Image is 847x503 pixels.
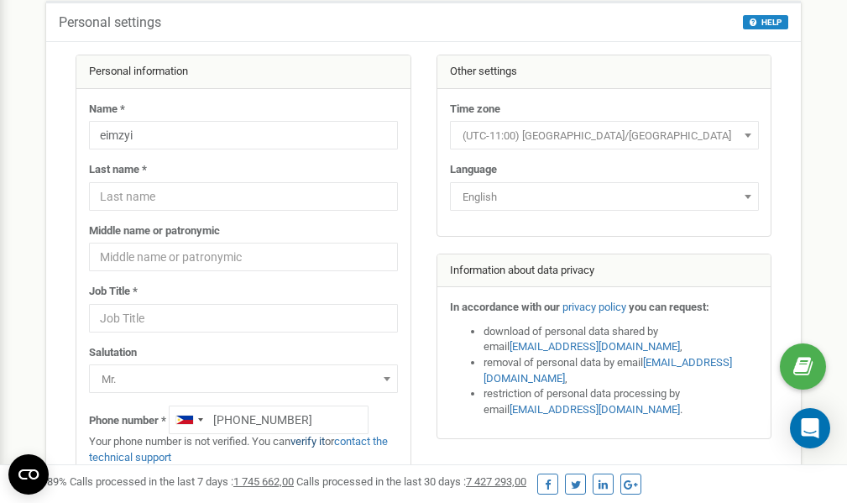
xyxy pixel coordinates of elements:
[89,364,398,393] span: Mr.
[790,408,830,448] div: Open Intercom Messenger
[169,406,369,434] input: +1-800-555-55-55
[89,102,125,118] label: Name *
[89,121,398,149] input: Name
[484,386,759,417] li: restriction of personal data processing by email .
[170,406,208,433] div: Telephone country code
[484,355,759,386] li: removal of personal data by email ,
[450,162,497,178] label: Language
[450,102,500,118] label: Time zone
[484,324,759,355] li: download of personal data shared by email ,
[484,356,732,385] a: [EMAIL_ADDRESS][DOMAIN_NAME]
[562,301,626,313] a: privacy policy
[629,301,709,313] strong: you can request:
[95,368,392,391] span: Mr.
[89,162,147,178] label: Last name *
[89,413,166,429] label: Phone number *
[743,15,788,29] button: HELP
[89,304,398,333] input: Job Title
[466,475,526,488] u: 7 427 293,00
[296,475,526,488] span: Calls processed in the last 30 days :
[89,182,398,211] input: Last name
[76,55,410,89] div: Personal information
[437,55,771,89] div: Other settings
[89,435,388,464] a: contact the technical support
[450,182,759,211] span: English
[89,434,398,465] p: Your phone number is not verified. You can or
[70,475,294,488] span: Calls processed in the last 7 days :
[510,340,680,353] a: [EMAIL_ADDRESS][DOMAIN_NAME]
[89,223,220,239] label: Middle name or patronymic
[89,243,398,271] input: Middle name or patronymic
[456,186,753,209] span: English
[450,121,759,149] span: (UTC-11:00) Pacific/Midway
[89,345,137,361] label: Salutation
[8,454,49,495] button: Open CMP widget
[456,124,753,148] span: (UTC-11:00) Pacific/Midway
[450,301,560,313] strong: In accordance with our
[233,475,294,488] u: 1 745 662,00
[437,254,771,288] div: Information about data privacy
[510,403,680,416] a: [EMAIL_ADDRESS][DOMAIN_NAME]
[89,284,138,300] label: Job Title *
[290,435,325,448] a: verify it
[59,15,161,30] h5: Personal settings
